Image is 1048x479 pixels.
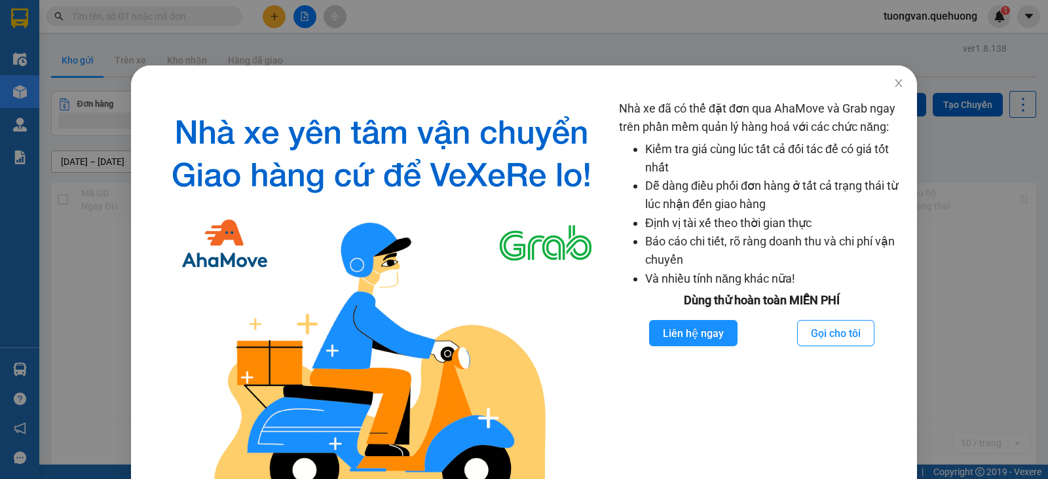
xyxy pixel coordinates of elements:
[645,214,904,232] li: Định vị tài xế theo thời gian thực
[880,65,917,102] button: Close
[619,291,904,310] div: Dùng thử hoàn toàn MIỄN PHÍ
[645,140,904,177] li: Kiểm tra giá cùng lúc tất cả đối tác để có giá tốt nhất
[811,325,861,342] span: Gọi cho tôi
[649,320,738,346] button: Liên hệ ngay
[893,78,904,88] span: close
[645,232,904,270] li: Báo cáo chi tiết, rõ ràng doanh thu và chi phí vận chuyển
[797,320,874,346] button: Gọi cho tôi
[663,325,724,342] span: Liên hệ ngay
[645,270,904,288] li: Và nhiều tính năng khác nữa!
[645,177,904,214] li: Dễ dàng điều phối đơn hàng ở tất cả trạng thái từ lúc nhận đến giao hàng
